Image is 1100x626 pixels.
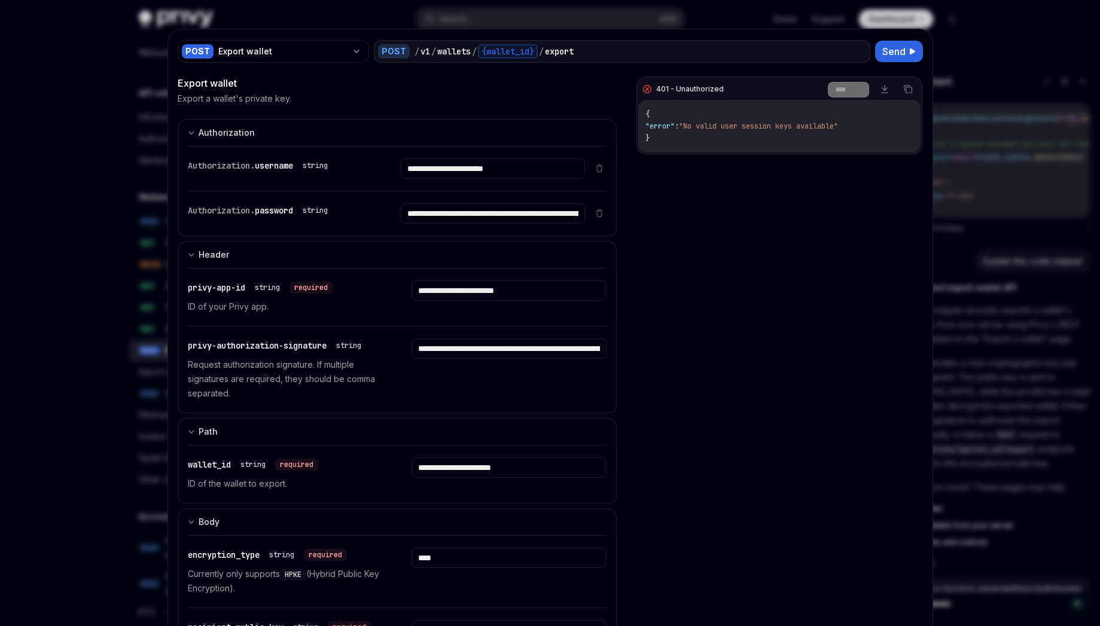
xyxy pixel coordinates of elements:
[545,45,574,57] div: export
[255,160,293,171] span: username
[188,358,383,401] p: Request authorization signature. If multiple signatures are required, they should be comma separa...
[875,41,923,62] button: Send
[275,459,318,471] div: required
[199,248,229,262] div: Header
[178,76,617,90] div: Export wallet
[188,280,333,295] div: privy-app-id
[188,340,327,351] span: privy-authorization-signature
[290,282,333,294] div: required
[472,45,477,57] div: /
[178,508,617,535] button: expand input section
[188,300,383,314] p: ID of your Privy app.
[188,158,333,173] div: Authorization.username
[178,418,617,445] button: expand input section
[178,119,617,146] button: expand input section
[188,203,333,218] div: Authorization.password
[378,44,410,59] div: POST
[199,425,218,439] div: Path
[900,81,916,97] button: Copy the contents from the code block
[675,121,679,131] span: :
[188,567,383,596] p: Currently only supports (Hybrid Public Key Encryption).
[431,45,436,57] div: /
[188,205,255,216] span: Authorization.
[188,282,245,293] span: privy-app-id
[645,133,650,143] span: }
[656,84,724,94] div: 401 - Unauthorized
[188,549,260,560] span: encryption_type
[679,121,838,131] span: "No valid user session keys available"
[188,477,383,491] p: ID of the wallet to export.
[182,44,214,59] div: POST
[188,459,231,470] span: wallet_id
[199,126,255,140] div: Authorization
[478,44,538,59] div: {wallet_id}
[188,338,366,353] div: privy-authorization-signature
[188,548,347,562] div: encryption_type
[178,39,369,64] button: POSTExport wallet
[255,205,293,216] span: password
[199,515,220,529] div: Body
[304,549,347,561] div: required
[421,45,430,57] div: v1
[178,241,617,268] button: expand input section
[188,160,255,171] span: Authorization.
[218,45,347,57] div: Export wallet
[645,109,650,119] span: {
[539,45,544,57] div: /
[285,570,301,579] span: HPKE
[178,93,291,105] p: Export a wallet's private key.
[415,45,419,57] div: /
[645,121,675,131] span: "error"
[188,457,318,472] div: wallet_id
[437,45,471,57] div: wallets
[882,44,906,59] span: Send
